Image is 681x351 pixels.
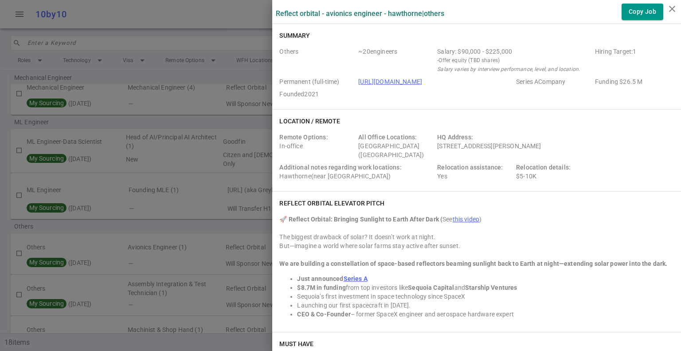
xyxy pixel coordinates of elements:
span: Relocation details: [516,164,571,171]
span: Additional notes regarding work locations: [279,164,401,171]
span: Employer Founding [595,77,670,86]
h6: Summary [279,31,310,40]
strong: CEO & Co-Founder [297,311,350,318]
div: Yes [437,163,513,181]
li: Sequoia’s first investment in space technology since SpaceX [297,292,674,301]
span: Remote Options: [279,134,328,141]
a: this video [453,216,480,223]
a: [URL][DOMAIN_NAME] [358,78,422,85]
strong: We are building a constellation of space-based reflectors beaming sunlight back to Earth at night... [279,260,667,267]
span: All Office Locations: [358,134,417,141]
span: HQ Address: [437,134,473,141]
h6: Must Have [279,339,313,348]
div: But—imagine a world where solar farms stay active after sunset. [279,241,674,250]
label: Reflect Orbital - Avionics Engineer - Hawthorne | Others [276,9,444,18]
strong: Sequoia Capital [408,284,454,291]
strong: Starship Ventures [465,284,517,291]
strong: Just announced [297,275,343,282]
div: [STREET_ADDRESS][PERSON_NAME] [437,133,591,159]
i: Salary varies by interview performance, level, and location. [437,66,580,72]
span: Hiring Target [595,47,670,74]
span: Job Type [279,77,355,86]
div: The biggest drawback of solar? It doesn’t work at night. [279,233,674,241]
i: close [667,4,677,14]
div: [GEOGRAPHIC_DATA] ([GEOGRAPHIC_DATA]) [358,133,434,159]
h6: Reflect Orbital elevator pitch [279,199,384,208]
div: Hawthorne(near [GEOGRAPHIC_DATA]) [279,163,434,181]
h6: Location / Remote [279,117,340,126]
li: – former SpaceX engineer and aerospace hardware expert [297,310,674,319]
li: from top investors like and [297,283,674,292]
div: In-office [279,133,355,159]
span: Relocation assistance: [437,164,503,171]
span: Company URL [358,77,513,86]
strong: $8.7M in funding [297,284,345,291]
div: $5-10K [516,163,591,181]
li: Launching our first spacecraft in [DATE]. [297,301,674,310]
span: Employer Founded [279,90,355,99]
span: Roles [279,47,355,74]
span: Employer Stage e.g. Series A [516,77,591,86]
div: Salary Range [437,47,591,56]
button: Copy Job [622,4,663,20]
span: Team Count [358,47,434,74]
a: Series A [344,275,368,282]
div: See ) [279,215,674,224]
small: - Offer equity (TBD shares) [437,56,591,65]
strong: 🚀 Reflect Orbital: Bringing Sunlight to Earth After Dark ( [279,216,442,223]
